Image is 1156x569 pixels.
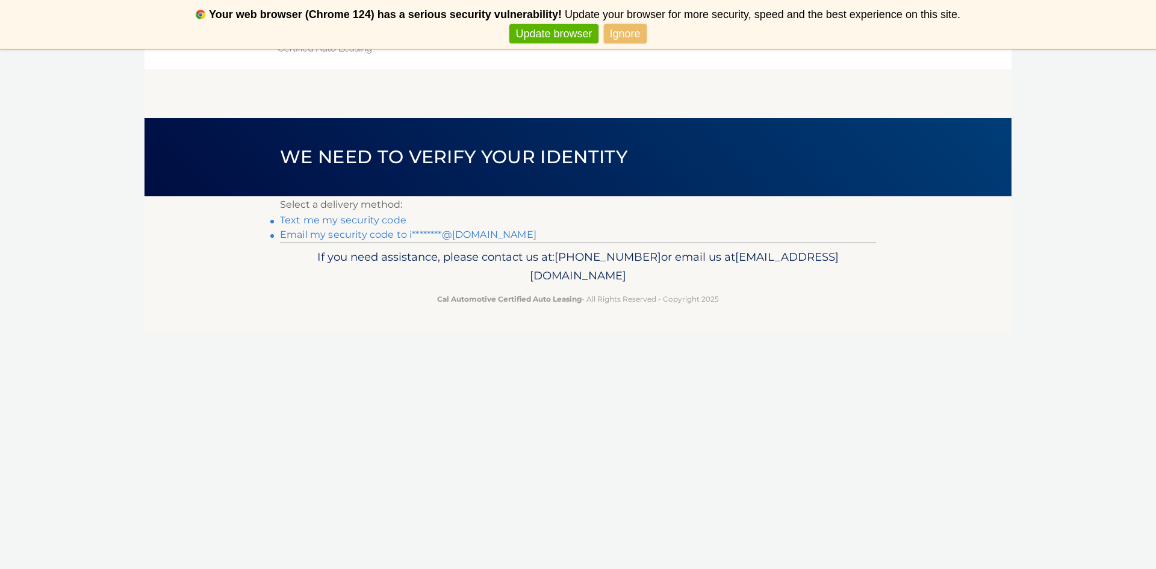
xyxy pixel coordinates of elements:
[604,24,647,44] a: Ignore
[288,293,868,305] p: - All Rights Reserved - Copyright 2025
[280,196,876,213] p: Select a delivery method:
[437,294,582,303] strong: Cal Automotive Certified Auto Leasing
[280,214,406,226] a: Text me my security code
[565,8,960,20] span: Update your browser for more security, speed and the best experience on this site.
[209,8,562,20] b: Your web browser (Chrome 124) has a serious security vulnerability!
[288,247,868,286] p: If you need assistance, please contact us at: or email us at
[280,229,536,240] a: Email my security code to i********@[DOMAIN_NAME]
[509,24,598,44] a: Update browser
[555,250,661,264] span: [PHONE_NUMBER]
[280,146,627,168] span: We need to verify your identity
